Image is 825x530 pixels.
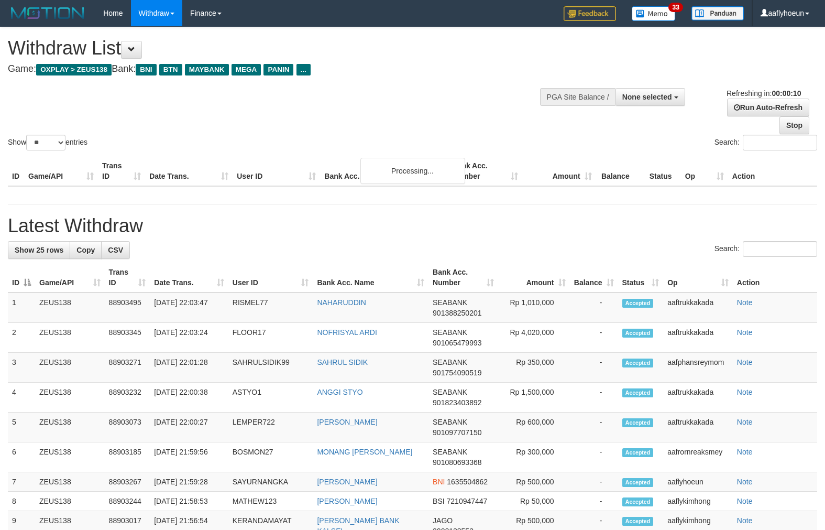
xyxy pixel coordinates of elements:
th: Bank Acc. Name: activate to sort column ascending [313,263,428,293]
a: Note [737,388,753,396]
th: Status [645,156,681,186]
span: Accepted [622,329,654,338]
span: Refreshing in: [727,89,801,98]
h1: Latest Withdraw [8,215,817,236]
a: NAHARUDDIN [317,298,366,307]
span: SEABANK [433,328,467,337]
span: Show 25 rows [15,246,63,254]
span: SEABANK [433,448,467,456]
td: Rp 1,500,000 [498,383,570,413]
td: 88903073 [105,413,150,442]
span: SEABANK [433,388,467,396]
span: Copy 901097707150 to clipboard [433,428,481,437]
td: [DATE] 21:59:28 [150,472,228,492]
th: Status: activate to sort column ascending [618,263,664,293]
img: panduan.png [691,6,744,20]
td: BOSMON27 [228,442,313,472]
td: ZEUS138 [35,442,105,472]
th: Op: activate to sort column ascending [663,263,733,293]
td: aaflykimhong [663,492,733,511]
span: Accepted [622,388,654,397]
span: PANIN [263,64,293,75]
th: Action [728,156,817,186]
td: [DATE] 22:03:47 [150,293,228,323]
span: 33 [668,3,683,12]
span: Accepted [622,448,654,457]
a: [PERSON_NAME] [317,478,377,486]
a: Note [737,516,753,525]
td: 5 [8,413,35,442]
a: [PERSON_NAME] [317,418,377,426]
a: ANGGI STYO [317,388,362,396]
td: - [570,492,618,511]
td: [DATE] 22:00:27 [150,413,228,442]
label: Show entries [8,135,87,150]
td: aaftrukkakada [663,293,733,323]
span: JAGO [433,516,453,525]
a: Copy [70,241,102,259]
a: [PERSON_NAME] [317,497,377,505]
span: BNI [433,478,445,486]
a: MONANG [PERSON_NAME] [317,448,412,456]
a: Show 25 rows [8,241,70,259]
td: ASTYO1 [228,383,313,413]
a: Note [737,298,753,307]
label: Search: [714,135,817,150]
span: SEABANK [433,418,467,426]
td: [DATE] 21:59:56 [150,442,228,472]
th: Amount: activate to sort column ascending [498,263,570,293]
span: Copy 901080693368 to clipboard [433,458,481,467]
td: 7 [8,472,35,492]
label: Search: [714,241,817,257]
span: Accepted [622,299,654,308]
td: [DATE] 22:00:38 [150,383,228,413]
td: - [570,472,618,492]
input: Search: [743,135,817,150]
th: Op [681,156,728,186]
th: Amount [522,156,596,186]
td: [DATE] 21:58:53 [150,492,228,511]
th: User ID [233,156,320,186]
img: Button%20Memo.svg [632,6,676,21]
td: aaflyhoeun [663,472,733,492]
th: Trans ID [98,156,145,186]
th: Game/API: activate to sort column ascending [35,263,105,293]
a: Note [737,418,753,426]
a: Note [737,358,753,366]
a: Note [737,448,753,456]
span: Copy 901388250201 to clipboard [433,309,481,317]
td: 4 [8,383,35,413]
td: 88903232 [105,383,150,413]
strong: 00:00:10 [772,89,801,98]
td: Rp 350,000 [498,353,570,383]
td: SAYURNANGKA [228,472,313,492]
td: 88903267 [105,472,150,492]
td: ZEUS138 [35,323,105,353]
th: Balance [596,156,645,186]
td: ZEUS138 [35,353,105,383]
td: ZEUS138 [35,472,105,492]
span: Copy [76,246,95,254]
td: ZEUS138 [35,383,105,413]
span: OXPLAY > ZEUS138 [36,64,112,75]
td: Rp 600,000 [498,413,570,442]
td: 88903244 [105,492,150,511]
span: SEABANK [433,298,467,307]
td: - [570,293,618,323]
div: PGA Site Balance / [540,88,615,106]
th: Bank Acc. Number: activate to sort column ascending [428,263,498,293]
th: Date Trans. [145,156,233,186]
h4: Game: Bank: [8,64,540,74]
td: Rp 300,000 [498,442,570,472]
td: - [570,323,618,353]
td: aaftrukkakada [663,413,733,442]
td: - [570,413,618,442]
a: Note [737,497,753,505]
td: 6 [8,442,35,472]
td: - [570,353,618,383]
td: Rp 500,000 [498,472,570,492]
th: ID [8,156,24,186]
th: Game/API [24,156,98,186]
td: 1 [8,293,35,323]
a: Run Auto-Refresh [727,99,809,116]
